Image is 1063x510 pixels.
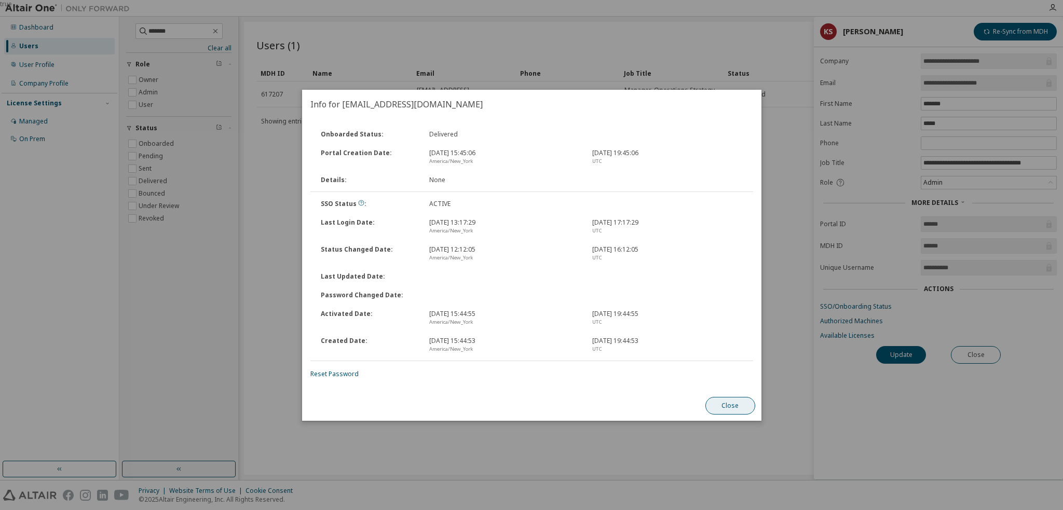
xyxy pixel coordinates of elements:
[315,245,423,262] div: Status Changed Date :
[302,90,761,119] h2: Info for [EMAIL_ADDRESS][DOMAIN_NAME]
[586,337,749,353] div: [DATE] 19:44:53
[423,337,586,353] div: [DATE] 15:44:53
[586,245,749,262] div: [DATE] 16:12:05
[423,176,586,184] div: None
[592,318,743,326] div: UTC
[586,310,749,326] div: [DATE] 19:44:55
[315,130,423,139] div: Onboarded Status :
[315,149,423,166] div: Portal Creation Date :
[586,149,749,166] div: [DATE] 19:45:06
[423,310,586,326] div: [DATE] 15:44:55
[592,254,743,262] div: UTC
[586,218,749,235] div: [DATE] 17:17:29
[315,176,423,184] div: Details :
[423,130,586,139] div: Delivered
[315,272,423,281] div: Last Updated Date :
[429,157,580,166] div: America/New_York
[429,318,580,326] div: America/New_York
[315,310,423,326] div: Activated Date :
[315,337,423,353] div: Created Date :
[705,397,755,415] button: Close
[592,157,743,166] div: UTC
[429,227,580,235] div: America/New_York
[429,254,580,262] div: America/New_York
[310,369,359,378] a: Reset Password
[315,291,423,299] div: Password Changed Date :
[423,245,586,262] div: [DATE] 12:12:05
[423,218,586,235] div: [DATE] 13:17:29
[423,200,586,208] div: ACTIVE
[592,227,743,235] div: UTC
[592,345,743,353] div: UTC
[429,345,580,353] div: America/New_York
[315,200,423,208] div: SSO Status :
[315,218,423,235] div: Last Login Date :
[423,149,586,166] div: [DATE] 15:45:06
